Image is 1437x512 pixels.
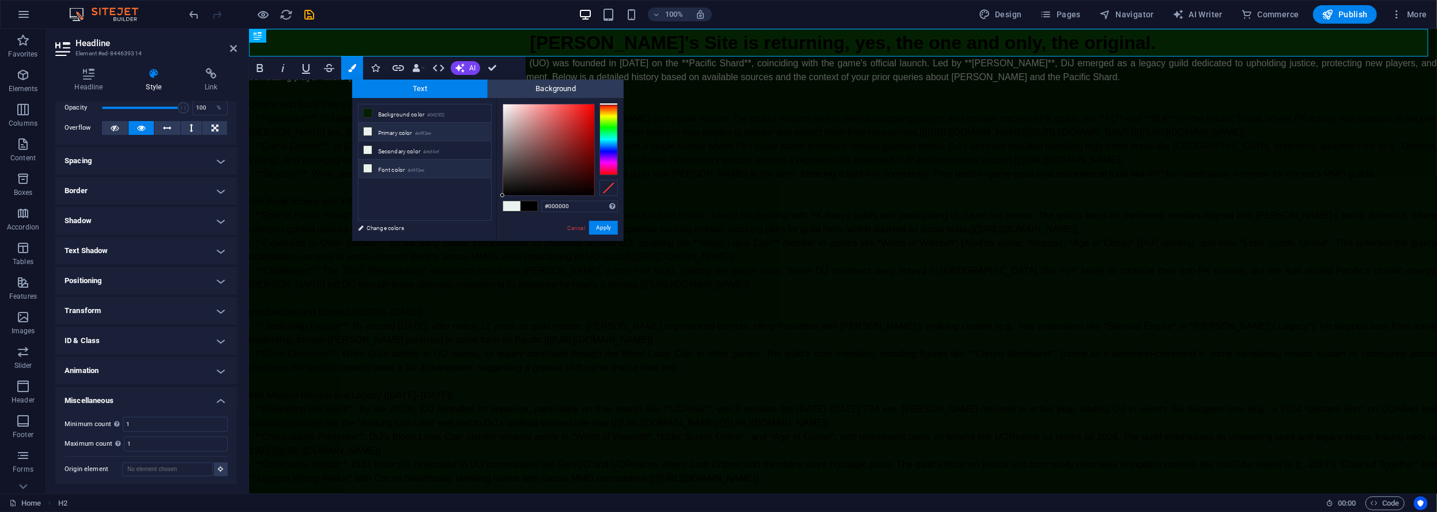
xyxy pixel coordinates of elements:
[12,326,35,336] p: Images
[303,8,316,21] i: Save (Ctrl+S)
[488,80,624,98] span: Background
[13,430,33,439] p: Footer
[10,153,36,163] p: Content
[7,223,39,232] p: Accordion
[423,148,439,156] small: #ebf4ef
[55,267,237,295] h4: Positioning
[318,57,340,80] button: Strikethrough
[13,257,33,266] p: Tables
[359,141,491,160] li: Secondary color
[58,496,67,510] nav: breadcrumb
[14,188,33,197] p: Boxes
[521,201,538,211] span: #000000
[9,496,41,510] a: Click to cancel selection. Double-click to open Pages
[359,123,491,141] li: Primary color
[427,111,444,119] small: #042002
[979,9,1022,20] span: Design
[295,57,317,80] button: Underline (Ctrl+U)
[66,7,153,21] img: Editor Logo
[410,57,427,80] button: Data Bindings
[1366,496,1405,510] button: Code
[8,50,37,59] p: Favorites
[58,496,67,510] span: Click to select. Double-click to edit
[13,465,33,474] p: Forms
[352,221,486,235] a: Change colors
[55,68,127,92] h4: Headline
[364,57,386,80] button: Icons
[408,167,424,175] small: #e9f2ee
[359,104,491,123] li: Background color
[503,201,521,211] span: #e9f2ee
[55,177,237,205] h4: Border
[352,80,488,98] span: Text
[1371,496,1400,510] span: Code
[55,387,237,408] h4: Miscellaneous
[1040,9,1081,20] span: Pages
[387,57,409,80] button: Link
[566,224,586,232] a: Cancel
[280,8,293,21] i: Reload page
[1172,9,1223,20] span: AI Writer
[55,207,237,235] h4: Shadow
[359,160,491,178] li: Font color
[1338,496,1356,510] span: 00 00
[280,7,293,21] button: reload
[65,421,123,427] label: Minimum count
[9,292,37,301] p: Features
[589,221,618,235] button: Apply
[1322,9,1368,20] span: Publish
[272,57,294,80] button: Italic (Ctrl+I)
[1241,9,1299,20] span: Commerce
[1236,5,1304,24] button: Commerce
[303,7,316,21] button: save
[65,121,102,135] label: Overflow
[55,357,237,385] h4: Animation
[281,3,907,24] span: [PERSON_NAME]'s Site is returning, yes, the one and only, the original.
[974,5,1027,24] button: Design
[599,180,618,196] div: Clear Color Selection
[122,462,213,476] input: No element chosen
[65,441,124,447] label: Maximum count
[1326,496,1356,510] h6: Session time
[1414,496,1428,510] button: Usercentrics
[127,68,186,92] h4: Style
[1099,9,1154,20] span: Navigator
[1036,5,1085,24] button: Pages
[9,84,38,93] p: Elements
[211,101,227,115] div: %
[1168,5,1227,24] button: AI Writer
[186,68,237,92] h4: Link
[428,57,450,80] button: HTML
[14,361,32,370] p: Slider
[187,7,201,21] button: undo
[648,7,689,21] button: 100%
[341,57,363,80] button: Colors
[76,48,214,59] h3: Element #ed-844639314
[55,147,237,175] h4: Spacing
[249,57,271,80] button: Bold (Ctrl+B)
[415,130,432,138] small: #e9f2ee
[188,8,201,21] i: Undo: Edit headline (Ctrl+Z)
[1391,9,1427,20] span: More
[55,297,237,325] h4: Transform
[469,65,476,71] span: AI
[481,57,503,80] button: Confirm (Ctrl+⏎)
[974,5,1027,24] div: Design (Ctrl+Alt+Y)
[665,7,684,21] h6: 100%
[65,462,122,476] label: Origin element
[76,38,237,48] h2: Headline
[55,237,237,265] h4: Text Shadow
[9,119,37,128] p: Columns
[65,104,102,111] label: Opacity
[451,61,480,75] button: AI
[12,396,35,405] p: Header
[1346,499,1348,507] span: :
[55,327,237,355] h4: ID & Class
[1095,5,1159,24] button: Navigator
[1386,5,1432,24] button: More
[1313,5,1377,24] button: Publish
